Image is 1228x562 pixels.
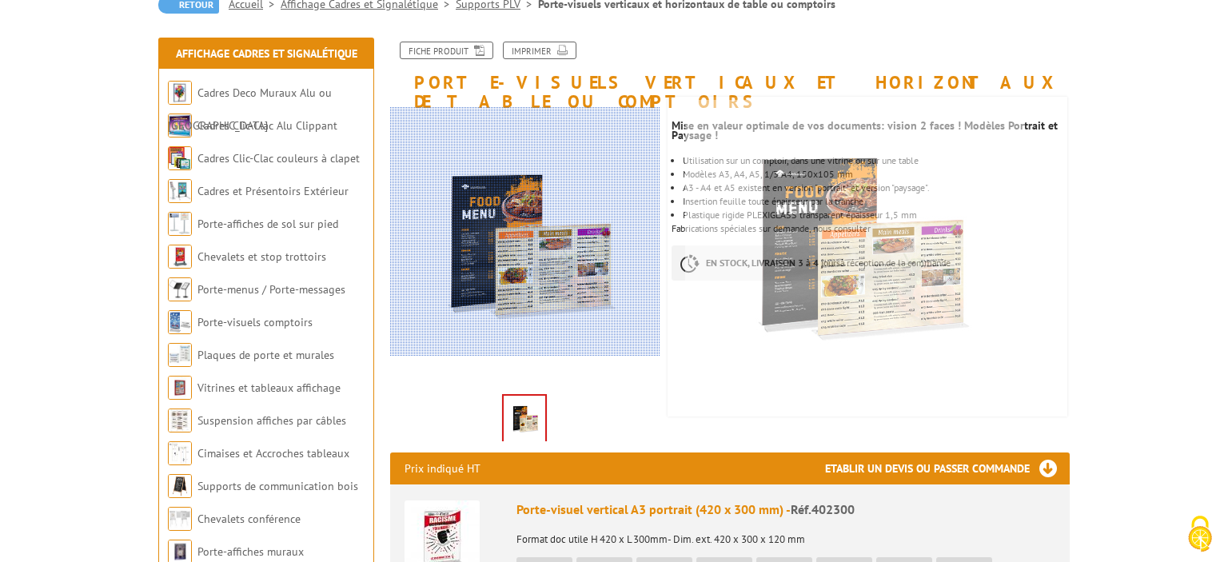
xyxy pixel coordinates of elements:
[197,446,349,460] a: Cimaises et Accroches tableaux
[168,474,192,498] img: Supports de communication bois
[168,409,192,432] img: Suspension affiches par câbles
[516,500,1055,519] div: Porte-visuel vertical A3 portrait (420 x 300 mm) -
[197,315,313,329] a: Porte-visuels comptoirs
[197,217,338,231] a: Porte-affiches de sol sur pied
[168,310,192,334] img: Porte-visuels comptoirs
[1172,508,1228,562] button: Cookies (fenêtre modale)
[197,512,301,526] a: Chevalets conférence
[168,507,192,531] img: Chevalets conférence
[1180,514,1220,554] img: Cookies (fenêtre modale)
[685,88,1025,428] img: porte_visuels_402300.jpg
[197,479,358,493] a: Supports de communication bois
[197,381,341,395] a: Vitrines et tableaux affichage
[516,523,1055,545] p: Format doc utile H 420 x L 300mm- Dim. ext. 420 x 300 x 120 mm
[197,249,326,264] a: Chevalets et stop trottoirs
[168,441,192,465] img: Cimaises et Accroches tableaux
[405,452,480,484] p: Prix indiqué HT
[378,42,1082,111] h1: Porte-visuels verticaux et horizontaux de table ou comptoirs
[791,501,855,517] span: Réf.402300
[168,179,192,203] img: Cadres et Présentoirs Extérieur
[176,46,357,61] a: Affichage Cadres et Signalétique
[168,146,192,170] img: Cadres Clic-Clac couleurs à clapet
[168,277,192,301] img: Porte-menus / Porte-messages
[197,348,334,362] a: Plaques de porte et murales
[197,151,360,165] a: Cadres Clic-Clac couleurs à clapet
[825,452,1070,484] h3: Etablir un devis ou passer commande
[197,282,345,297] a: Porte-menus / Porte-messages
[503,42,576,59] a: Imprimer
[168,86,332,133] a: Cadres Deco Muraux Alu ou [GEOGRAPHIC_DATA]
[168,81,192,105] img: Cadres Deco Muraux Alu ou Bois
[168,376,192,400] img: Vitrines et tableaux affichage
[197,118,337,133] a: Cadres Clic-Clac Alu Clippant
[197,413,346,428] a: Suspension affiches par câbles
[400,42,493,59] a: Fiche produit
[197,184,349,198] a: Cadres et Présentoirs Extérieur
[168,212,192,236] img: Porte-affiches de sol sur pied
[168,343,192,367] img: Plaques de porte et murales
[168,245,192,269] img: Chevalets et stop trottoirs
[504,396,545,445] img: porte_visuels_402300.jpg
[197,544,304,559] a: Porte-affiches muraux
